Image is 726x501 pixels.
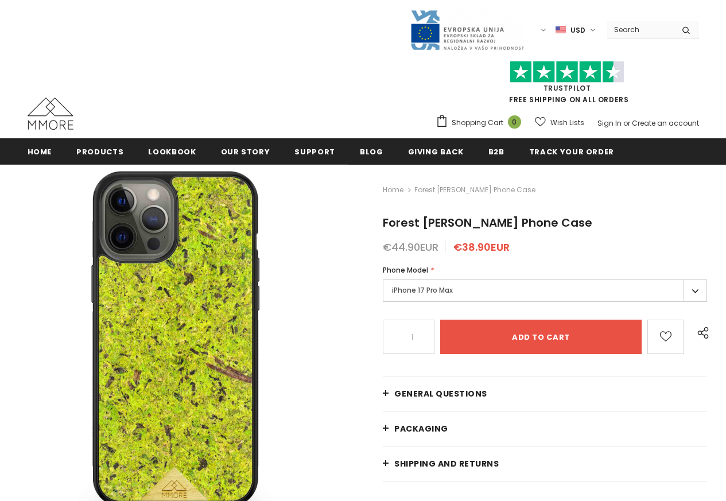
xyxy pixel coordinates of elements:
span: Blog [360,146,383,157]
span: Home [28,146,52,157]
a: PACKAGING [383,411,707,446]
a: Wish Lists [535,112,584,133]
a: Shopping Cart 0 [436,114,527,131]
span: Forest [PERSON_NAME] Phone Case [383,215,592,231]
a: B2B [488,138,504,164]
span: Our Story [221,146,270,157]
a: Lookbook [148,138,196,164]
a: General Questions [383,376,707,411]
a: support [294,138,335,164]
a: Home [383,183,403,197]
a: Track your order [529,138,614,164]
a: Home [28,138,52,164]
input: Search Site [607,21,673,38]
img: USD [556,25,566,35]
input: Add to cart [440,320,642,354]
span: €44.90EUR [383,240,438,254]
a: Products [76,138,123,164]
span: 0 [508,115,521,129]
span: €38.90EUR [453,240,510,254]
a: Shipping and returns [383,446,707,481]
span: B2B [488,146,504,157]
a: Our Story [221,138,270,164]
img: Trust Pilot Stars [510,61,624,83]
span: USD [570,25,585,36]
a: Create an account [632,118,699,128]
img: MMORE Cases [28,98,73,130]
span: Shipping and returns [394,458,499,469]
span: Lookbook [148,146,196,157]
span: support [294,146,335,157]
span: Phone Model [383,265,428,275]
span: Shopping Cart [452,117,503,129]
a: Javni Razpis [410,25,525,34]
span: Forest [PERSON_NAME] Phone Case [414,183,535,197]
a: Sign In [597,118,622,128]
label: iPhone 17 Pro Max [383,279,707,302]
span: FREE SHIPPING ON ALL ORDERS [436,66,699,104]
span: Wish Lists [550,117,584,129]
span: or [623,118,630,128]
a: Giving back [408,138,464,164]
span: PACKAGING [394,423,448,434]
a: Trustpilot [543,83,591,93]
span: Giving back [408,146,464,157]
span: General Questions [394,388,487,399]
img: Javni Razpis [410,9,525,51]
span: Products [76,146,123,157]
a: Blog [360,138,383,164]
span: Track your order [529,146,614,157]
